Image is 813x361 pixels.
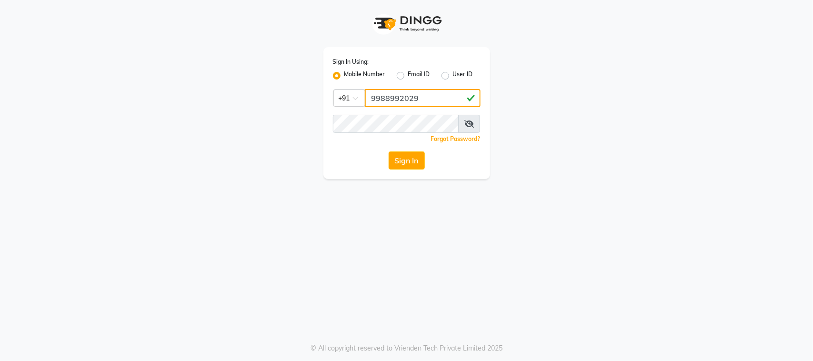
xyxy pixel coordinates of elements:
img: logo1.svg [369,10,445,38]
button: Sign In [389,151,425,170]
input: Username [333,115,459,133]
label: Sign In Using: [333,58,369,66]
label: Mobile Number [344,70,385,81]
label: Email ID [408,70,430,81]
input: Username [365,89,481,107]
label: User ID [453,70,473,81]
a: Forgot Password? [431,135,481,142]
